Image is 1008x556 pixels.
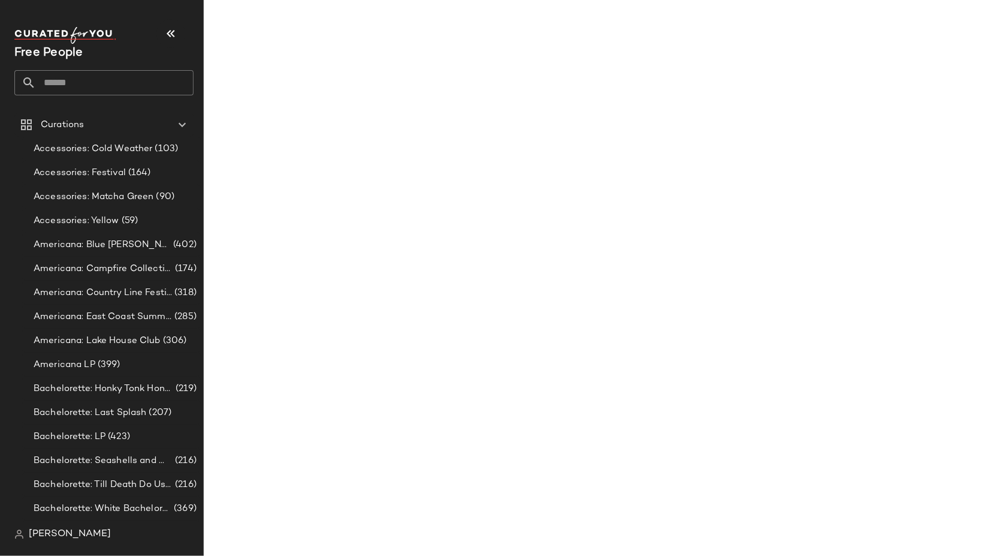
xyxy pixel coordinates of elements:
span: [PERSON_NAME] [29,527,111,542]
span: Curations [41,118,84,132]
span: (402) [171,238,197,252]
span: (90) [154,190,175,204]
span: Accessories: Matcha Green [34,190,154,204]
span: Americana: Country Line Festival [34,286,172,300]
span: Bachelorette: Last Splash [34,406,147,420]
span: (306) [161,334,187,348]
span: Americana: East Coast Summer [34,310,172,324]
span: (207) [147,406,172,420]
span: (216) [173,478,197,492]
span: Americana: Campfire Collective [34,262,173,276]
span: (423) [105,430,130,444]
img: cfy_white_logo.C9jOOHJF.svg [14,27,116,44]
span: (318) [172,286,197,300]
span: (369) [171,502,197,516]
span: Accessories: Cold Weather [34,142,153,156]
span: Americana: Lake House Club [34,334,161,348]
span: (59) [119,214,138,228]
span: (285) [172,310,197,324]
span: Bachelorette: White Bachelorette Outfits [34,502,171,516]
span: Bachelorette: LP [34,430,105,444]
span: Accessories: Yellow [34,214,119,228]
span: (399) [95,358,120,372]
span: (103) [153,142,179,156]
span: (174) [173,262,197,276]
span: Americana LP [34,358,95,372]
span: (216) [173,454,197,468]
span: Bachelorette: Till Death Do Us Party [34,478,173,492]
span: (219) [173,382,197,396]
span: Accessories: Festival [34,166,126,180]
span: Bachelorette: Seashells and Wedding Bells [34,454,173,468]
span: Current Company Name [14,47,83,59]
span: (164) [126,166,151,180]
img: svg%3e [14,530,24,539]
span: Bachelorette: Honky Tonk Honey [34,382,173,396]
span: Americana: Blue [PERSON_NAME] Baby [34,238,171,252]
